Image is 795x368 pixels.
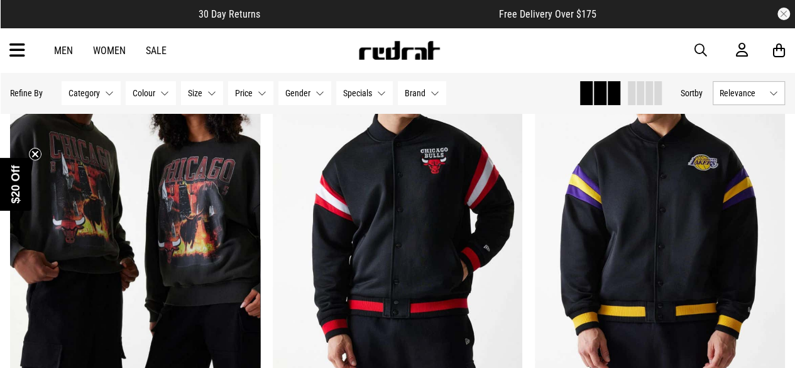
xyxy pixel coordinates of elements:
[235,88,253,98] span: Price
[681,86,703,101] button: Sortby
[54,45,73,57] a: Men
[343,88,372,98] span: Specials
[398,81,446,105] button: Brand
[285,88,310,98] span: Gender
[228,81,273,105] button: Price
[146,45,167,57] a: Sale
[199,8,260,20] span: 30 Day Returns
[10,5,48,43] button: Open LiveChat chat widget
[358,41,441,60] img: Redrat logo
[713,81,785,105] button: Relevance
[278,81,331,105] button: Gender
[62,81,121,105] button: Category
[69,88,100,98] span: Category
[93,45,126,57] a: Women
[9,165,22,203] span: $20 Off
[405,88,425,98] span: Brand
[499,8,596,20] span: Free Delivery Over $175
[694,88,703,98] span: by
[126,81,176,105] button: Colour
[29,148,41,160] button: Close teaser
[720,88,764,98] span: Relevance
[10,88,43,98] p: Refine By
[133,88,155,98] span: Colour
[188,88,202,98] span: Size
[181,81,223,105] button: Size
[285,8,474,20] iframe: Customer reviews powered by Trustpilot
[336,81,393,105] button: Specials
